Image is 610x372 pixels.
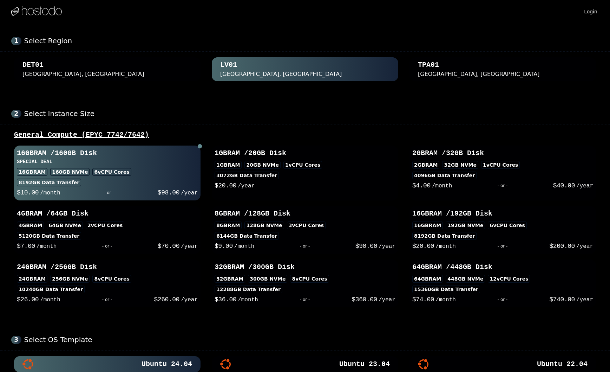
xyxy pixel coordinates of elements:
span: $ 20.00 [412,243,434,250]
div: TPA01 [418,60,439,70]
button: 1GBRAM /20GB Disk1GBRAM20GB NVMe1vCPU Cores3072GB Data Transfer$20.00/year [212,146,398,200]
img: Ubuntu 24.04 [22,359,33,370]
div: 8192 GB Data Transfer [17,179,81,186]
span: /month [40,190,60,196]
span: $ 7.00 [17,243,35,250]
div: 4096 GB Data Transfer [412,172,477,179]
div: [GEOGRAPHIC_DATA], [GEOGRAPHIC_DATA] [418,70,540,78]
div: 12288 GB Data Transfer [215,286,282,293]
span: $ 70.00 [158,243,179,250]
div: General Compute (EPYC 7742/7642) [11,130,599,140]
div: - or - [456,241,550,251]
button: DET01 [GEOGRAPHIC_DATA], [GEOGRAPHIC_DATA] [14,57,201,81]
div: 20 GB NVMe [244,161,281,169]
div: 6144 GB Data Transfer [215,232,279,240]
button: TPA01 [GEOGRAPHIC_DATA], [GEOGRAPHIC_DATA] [409,57,596,81]
div: Select Instance Size [24,109,599,118]
div: 1GB RAM [215,161,242,169]
span: /year [181,190,198,196]
div: 8 vCPU Cores [92,275,131,283]
h3: Ubuntu 23.04 [338,359,390,369]
div: [GEOGRAPHIC_DATA], [GEOGRAPHIC_DATA] [220,70,342,78]
div: 16GB RAM [412,222,443,229]
div: - or - [57,241,157,251]
a: Login [583,7,599,15]
button: 8GBRAM /128GB Disk8GBRAM128GB NVMe3vCPU Cores6144GB Data Transfer$9.00/month- or -$90.00/year [212,206,398,254]
div: 8192 GB Data Transfer [412,232,477,240]
div: - or - [60,188,158,198]
div: 24GB RAM [17,275,47,283]
span: /year [181,243,198,250]
div: LV01 [220,60,237,70]
span: $ 90.00 [355,243,377,250]
div: 300 GB NVMe [248,275,287,283]
div: 1 vCPU Cores [481,161,520,169]
span: $ 4.00 [412,182,431,189]
div: 6 vCPU Cores [92,168,131,176]
span: /year [576,243,593,250]
span: /month [40,297,60,303]
button: 32GBRAM /300GB Disk32GBRAM300GB NVMe8vCPU Cores12288GB Data Transfer$36.00/month- or -$360.00/year [212,259,398,307]
div: 32GB RAM [215,275,245,283]
span: /month [435,297,456,303]
div: DET01 [22,60,44,70]
div: [GEOGRAPHIC_DATA], [GEOGRAPHIC_DATA] [22,70,144,78]
div: 160 GB NVMe [50,168,90,176]
button: 24GBRAM /256GB Disk24GBRAM256GB NVMe8vCPU Cores10240GB Data Transfer$26.00/month- or -$260.00/year [14,259,201,307]
button: 4GBRAM /64GB Disk4GBRAM64GB NVMe2vCPU Cores5120GB Data Transfer$7.00/month- or -$70.00/year [14,206,201,254]
div: 1 vCPU Cores [283,161,322,169]
div: 64GB RAM [412,275,443,283]
button: 16GBRAM /192GB Disk16GBRAM192GB NVMe6vCPU Cores8192GB Data Transfer$20.00/month- or -$200.00/year [409,206,596,254]
button: 16GBRAM /160GB DiskSPECIAL DEAL16GBRAM160GB NVMe6vCPU Cores8192GB Data Transfer$10.00/month- or -... [14,146,201,200]
button: 2GBRAM /32GB Disk2GBRAM32GB NVMe1vCPU Cores4096GB Data Transfer$4.00/month- or -$40.00/year [409,146,596,200]
img: Ubuntu 22.04 [418,359,428,370]
div: 2GB RAM [412,161,439,169]
span: $ 260.00 [154,296,179,303]
span: /month [234,243,255,250]
span: $ 74.00 [412,296,434,303]
span: /year [379,243,395,250]
h3: SPECIAL DEAL [17,158,198,165]
div: 192 GB NVMe [446,222,485,229]
div: 4GB RAM [17,222,44,229]
span: /year [181,297,198,303]
div: 8 vCPU Cores [290,275,329,283]
span: $ 740.00 [550,296,575,303]
div: - or - [258,295,352,304]
div: 15360 GB Data Transfer [412,286,480,293]
span: /year [576,183,593,189]
button: 64GBRAM /448GB Disk64GBRAM448GB NVMe12vCPU Cores15360GB Data Transfer$74.00/month- or -$740.00/year [409,259,596,307]
h3: 32GB RAM / 300 GB Disk [215,262,395,272]
h3: 16GB RAM / 192 GB Disk [412,209,593,219]
div: 10240 GB Data Transfer [17,286,85,293]
div: 64 GB NVMe [47,222,83,229]
span: $ 98.00 [158,189,179,196]
div: Select OS Template [24,335,599,344]
button: LV01 [GEOGRAPHIC_DATA], [GEOGRAPHIC_DATA] [212,57,398,81]
div: - or - [60,295,154,304]
h3: 16GB RAM / 160 GB Disk [17,148,198,158]
div: Select Region [24,37,599,45]
div: - or - [452,181,553,191]
div: 2 [11,110,21,118]
span: /month [238,297,258,303]
span: $ 36.00 [215,296,236,303]
span: $ 360.00 [352,296,377,303]
div: 8GB RAM [215,222,242,229]
h3: 1GB RAM / 20 GB Disk [215,148,395,158]
span: /year [576,297,593,303]
span: $ 40.00 [553,182,575,189]
div: 2 vCPU Cores [86,222,124,229]
h3: Ubuntu 22.04 [536,359,588,369]
div: 128 GB NVMe [244,222,284,229]
div: 1 [11,37,21,45]
img: Ubuntu 23.04 [220,359,231,370]
div: 3072 GB Data Transfer [215,172,279,179]
span: $ 10.00 [17,189,39,196]
span: $ 20.00 [215,182,236,189]
div: 256 GB NVMe [50,275,90,283]
div: 6 vCPU Cores [488,222,526,229]
span: /year [379,297,395,303]
span: $ 9.00 [215,243,233,250]
h3: 4GB RAM / 64 GB Disk [17,209,198,219]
